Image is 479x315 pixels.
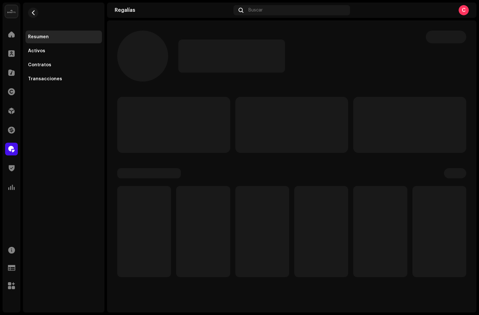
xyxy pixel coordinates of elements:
re-m-nav-item: Activos [25,45,102,57]
div: Regalías [115,8,231,13]
div: Activos [28,48,45,54]
img: 02a7c2d3-3c89-4098-b12f-2ff2945c95ee [5,5,18,18]
span: Buscar [248,8,263,13]
div: Contratos [28,62,51,68]
div: Transacciones [28,76,62,82]
div: Resumen [28,34,49,39]
div: C [459,5,469,15]
re-m-nav-item: Contratos [25,59,102,71]
re-m-nav-item: Resumen [25,31,102,43]
re-m-nav-item: Transacciones [25,73,102,85]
